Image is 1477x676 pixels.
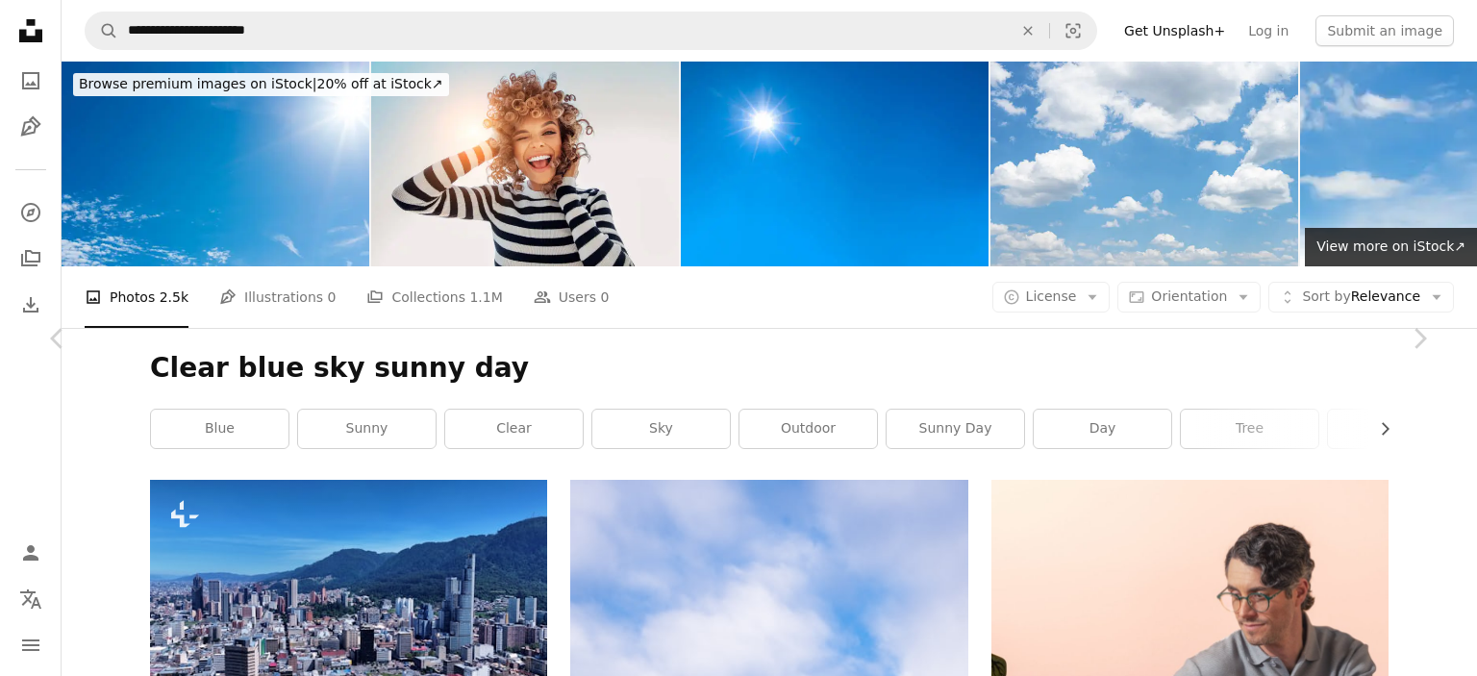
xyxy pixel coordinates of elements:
[469,287,502,308] span: 1.1M
[86,13,118,49] button: Search Unsplash
[62,62,369,266] img: The sun shining at a blue sky
[1302,288,1350,304] span: Sort by
[12,239,50,278] a: Collections
[445,410,583,448] a: clear
[85,12,1097,50] form: Find visuals sitewide
[12,626,50,664] button: Menu
[1181,410,1318,448] a: tree
[79,76,316,91] span: Browse premium images on iStock |
[1151,288,1227,304] span: Orientation
[1316,238,1465,254] span: View more on iStock ↗
[992,282,1111,313] button: License
[681,62,989,266] img: bright sun shines on clear blue sky.
[592,410,730,448] a: sky
[366,266,502,328] a: Collections 1.1M
[12,108,50,146] a: Illustrations
[1026,288,1077,304] span: License
[150,351,1389,386] h1: Clear blue sky sunny day
[1007,13,1049,49] button: Clear
[328,287,337,308] span: 0
[1305,228,1477,266] a: View more on iStock↗
[1034,410,1171,448] a: day
[12,534,50,572] a: Log in / Sign up
[1328,410,1465,448] a: cloud
[12,62,50,100] a: Photos
[1302,288,1420,307] span: Relevance
[1237,15,1300,46] a: Log in
[887,410,1024,448] a: sunny day
[1268,282,1454,313] button: Sort byRelevance
[151,410,288,448] a: blue
[1113,15,1237,46] a: Get Unsplash+
[12,580,50,618] button: Language
[1315,15,1454,46] button: Submit an image
[600,287,609,308] span: 0
[79,76,443,91] span: 20% off at iStock ↗
[1362,246,1477,431] a: Next
[62,62,461,108] a: Browse premium images on iStock|20% off at iStock↗
[219,266,336,328] a: Illustrations 0
[12,193,50,232] a: Explore
[990,62,1298,266] img: Copy space summer blue sky and white clouds abstract background
[534,266,610,328] a: Users 0
[1050,13,1096,49] button: Visual search
[298,410,436,448] a: sunny
[371,62,679,266] img: Portrait of a happy girl against blue sky
[739,410,877,448] a: outdoor
[1117,282,1261,313] button: Orientation
[150,583,547,600] a: Bogota Skyline At Bogota In District Capital Colombia. High Rise Buildings Landscape. Financial D...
